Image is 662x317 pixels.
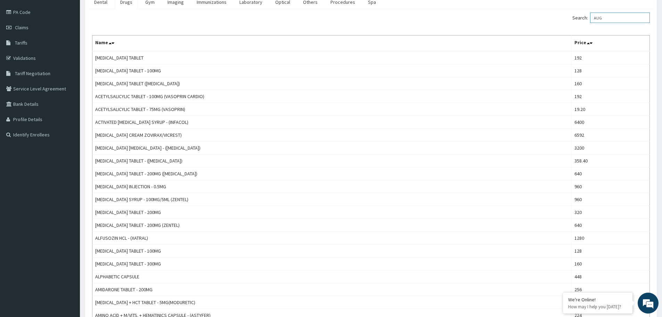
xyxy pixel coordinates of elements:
[572,283,650,296] td: 256
[572,35,650,51] th: Price
[572,180,650,193] td: 960
[92,167,572,180] td: [MEDICAL_DATA] TABLET - 200MG ([MEDICAL_DATA])
[572,13,650,23] label: Search:
[92,77,572,90] td: [MEDICAL_DATA] TABLET ([MEDICAL_DATA])
[114,3,131,20] div: Minimize live chat window
[572,116,650,129] td: 6400
[92,90,572,103] td: ACETYLSALICYLIC TABLET - 100MG (VASOPRIN CARDIO)
[572,206,650,219] td: 320
[572,193,650,206] td: 960
[572,103,650,116] td: 19.20
[92,283,572,296] td: AMIDARONE TABLET - 200MG
[572,90,650,103] td: 192
[13,35,28,52] img: d_794563401_company_1708531726252_794563401
[36,39,117,48] div: Chat with us now
[568,304,627,310] p: How may I help you today?
[572,154,650,167] td: 358.40
[92,245,572,257] td: [MEDICAL_DATA] TABLET - 100MG
[15,70,50,77] span: Tariff Negotiation
[572,245,650,257] td: 128
[572,232,650,245] td: 1280
[40,88,96,158] span: We're online!
[92,35,572,51] th: Name
[92,154,572,167] td: [MEDICAL_DATA] TABLET - ([MEDICAL_DATA])
[572,257,650,270] td: 160
[92,219,572,232] td: [MEDICAL_DATA] TABLET - 200MG (ZENTEL)
[92,129,572,142] td: [MEDICAL_DATA] CREAM ZOVIRAX/VICREST)
[92,193,572,206] td: [MEDICAL_DATA] SYRUP - 100MG/5ML (ZENTEL)
[92,257,572,270] td: [MEDICAL_DATA] TABLET - 300MG
[572,51,650,64] td: 192
[572,77,650,90] td: 160
[572,219,650,232] td: 640
[92,206,572,219] td: [MEDICAL_DATA] TABLET - 200MG
[15,24,28,31] span: Claims
[92,142,572,154] td: [MEDICAL_DATA] [MEDICAL_DATA] - ([MEDICAL_DATA])
[590,13,650,23] input: Search:
[92,180,572,193] td: [MEDICAL_DATA] INJECTION - 0.5MG
[92,270,572,283] td: ALPHABETIC CAPSULE
[92,64,572,77] td: [MEDICAL_DATA] TABLET - 100MG
[572,167,650,180] td: 640
[15,40,27,46] span: Tariffs
[92,232,572,245] td: ALFUSOZIN HCL - (XATRAL)
[572,64,650,77] td: 128
[572,270,650,283] td: 448
[572,142,650,154] td: 3200
[3,190,132,214] textarea: Type your message and hit 'Enter'
[568,296,627,303] div: We're Online!
[92,296,572,309] td: [MEDICAL_DATA] + HCT TABLET - 5MG(MODURETIC)
[92,116,572,129] td: ACTIVATED [MEDICAL_DATA] SYRUP - (INFACOL)
[92,51,572,64] td: [MEDICAL_DATA] TABLET
[92,103,572,116] td: ACETYLSALICYLIC TABLET - 75MG (VASOPRIN)
[572,129,650,142] td: 6592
